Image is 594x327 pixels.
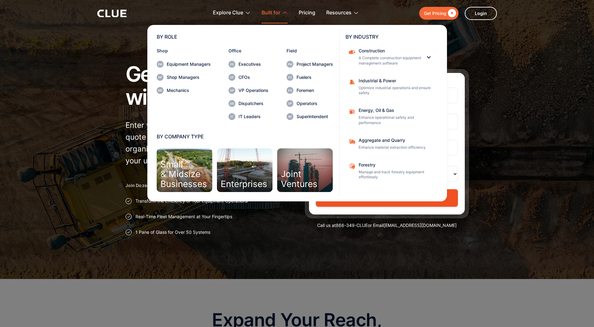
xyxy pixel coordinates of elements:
[281,169,317,189] div: Joint Ventures
[167,88,211,93] div: Mechanics
[160,160,207,189] div: Small & Midsize Businesses
[359,163,434,167] div: Forestry
[465,7,497,20] a: Login
[157,49,211,53] div: Shop
[419,7,459,20] a: Get Pricing
[221,179,267,189] div: Enterprises
[346,75,438,99] a: Industrial & PowerOptimize industrial operations and ensure safety
[125,214,132,220] img: Approval checkmark icon
[287,87,333,94] a: Foremen
[262,3,280,23] div: Built for
[297,75,333,79] div: Fuelers
[346,46,425,69] a: ConstructionA Complete construction equipment management software
[238,88,268,93] div: VP Operations
[359,49,421,53] div: Construction
[287,113,333,120] a: Superintendent
[299,3,315,23] a: Pricing
[228,113,268,120] a: IT Leaders
[217,148,272,192] a: Enterprises
[157,74,211,81] a: Shop Managers
[262,3,288,23] div: Built for
[297,62,333,66] div: Project Managers
[326,3,351,23] div: Resources
[228,100,268,107] a: Dispatchers
[135,229,210,235] p: 1 Pane of Glass for Over 50 Systems
[297,88,333,93] div: Foremen
[167,75,211,79] div: Shop Managers
[384,223,457,228] a: [EMAIL_ADDRESS][DOMAIN_NAME]
[346,135,438,153] a: Aggregate and QuarryEnhance material extraction efficiency
[135,214,232,220] p: Real-Time Fleet Management at Your Fingertips
[349,79,356,85] img: Construction cone icon
[167,62,211,66] div: Equipment Managers
[277,148,333,192] a: JointVentures
[349,163,356,170] img: Aggregate and Quarry
[287,61,333,68] a: Project Managers
[157,148,212,192] a: Small& MidsizeBusinesses
[424,9,446,17] div: Get Pricing
[238,75,268,79] div: CFOs
[297,101,333,106] div: Operators
[359,115,434,126] p: Enhance operational safety and performance
[359,55,421,66] p: A Complete construction equipment management software
[97,23,497,201] nav: Built for
[228,61,268,68] a: Executives
[349,49,356,55] img: Construction
[287,74,333,81] a: Fuelers
[359,138,434,142] div: Aggregate and Quarry
[349,138,356,145] img: Aggregate and Quarry
[238,62,268,66] div: Executives
[228,49,268,53] div: Office
[346,34,438,39] div: BY INDUSTRY
[359,85,434,96] p: Optimize industrial operations and ensure safety
[359,108,434,113] div: Energy, Oil & Gas
[157,134,333,139] div: BY COMPANY TYPE
[297,114,333,119] div: Superintendent
[213,3,243,23] div: Explore Clue
[228,87,268,94] a: VP Operations
[228,74,268,81] a: CFOs
[346,46,438,69] div: ConstructionConstructionA Complete construction equipment management software
[359,79,434,83] div: Industrial & Power
[157,61,211,68] a: Equipment Managers
[349,108,356,115] img: fleet fuel icon
[287,100,333,107] a: Operators
[346,160,438,183] a: ForestryManage and track forestry equipment effortlessly
[359,145,434,150] p: Enhance material extraction efficiency
[238,114,268,119] div: IT Leaders
[238,101,268,106] div: Dispatchers
[336,223,368,228] a: 866-349-CLUE
[125,229,132,235] img: Approval checkmark icon
[213,3,251,23] div: Explore Clue
[346,105,438,129] a: Energy, Oil & GasEnhance operational safety and performance
[305,222,469,228] div: Call us at or Email
[326,3,359,23] div: Resources
[157,34,333,39] div: BY ROLE
[359,170,434,180] p: Manage and track forestry equipment effortlessly
[287,49,333,53] div: Field
[157,87,211,94] a: Mechanics
[446,9,456,17] div: 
